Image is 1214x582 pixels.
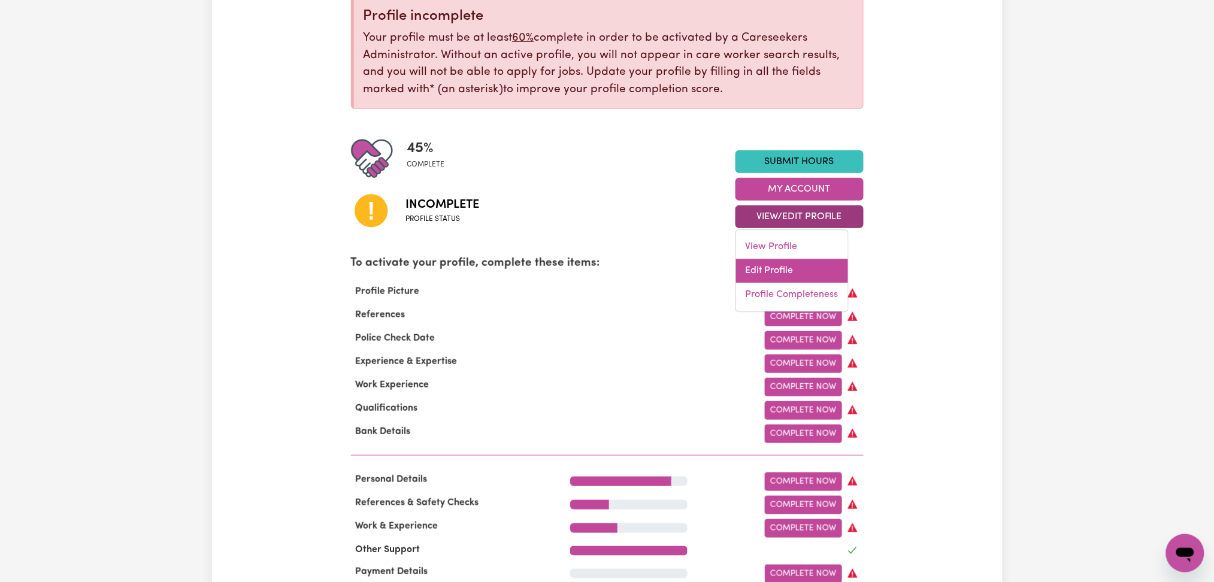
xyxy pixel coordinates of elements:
div: Profile completeness: 45% [407,138,455,180]
p: Your profile must be at least complete in order to be activated by a Careseekers Administrator. W... [364,30,853,99]
button: My Account [735,178,864,201]
a: Complete Now [765,378,842,396]
a: Edit Profile [736,259,848,283]
span: Experience & Expertise [351,357,462,366]
span: Profile status [406,214,480,225]
span: complete [407,159,445,170]
span: 45 % [407,138,445,159]
p: To activate your profile, complete these items: [351,255,864,272]
a: Complete Now [765,519,842,538]
a: Complete Now [765,331,842,350]
a: Profile Completeness [736,283,848,307]
a: Complete Now [765,425,842,443]
a: View Profile [736,235,848,259]
a: Complete Now [765,496,842,514]
span: References & Safety Checks [351,498,484,508]
span: Qualifications [351,404,423,413]
span: Payment Details [351,567,433,577]
span: Work & Experience [351,522,443,531]
span: Profile Picture [351,287,425,296]
div: Profile incomplete [364,8,853,25]
a: Complete Now [765,308,842,326]
iframe: Button to launch messaging window [1166,534,1204,572]
a: Complete Now [765,401,842,420]
span: Bank Details [351,427,416,436]
a: Complete Now [765,354,842,373]
span: References [351,310,410,320]
button: View/Edit Profile [735,205,864,228]
span: Personal Details [351,475,432,484]
div: View/Edit Profile [735,230,849,313]
span: Other Support [351,545,425,554]
u: 60% [513,32,534,44]
a: Submit Hours [735,150,864,173]
span: Work Experience [351,380,434,390]
a: Complete Now [765,472,842,491]
span: Incomplete [406,196,480,214]
span: Police Check Date [351,334,440,343]
span: an asterisk [430,84,504,95]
